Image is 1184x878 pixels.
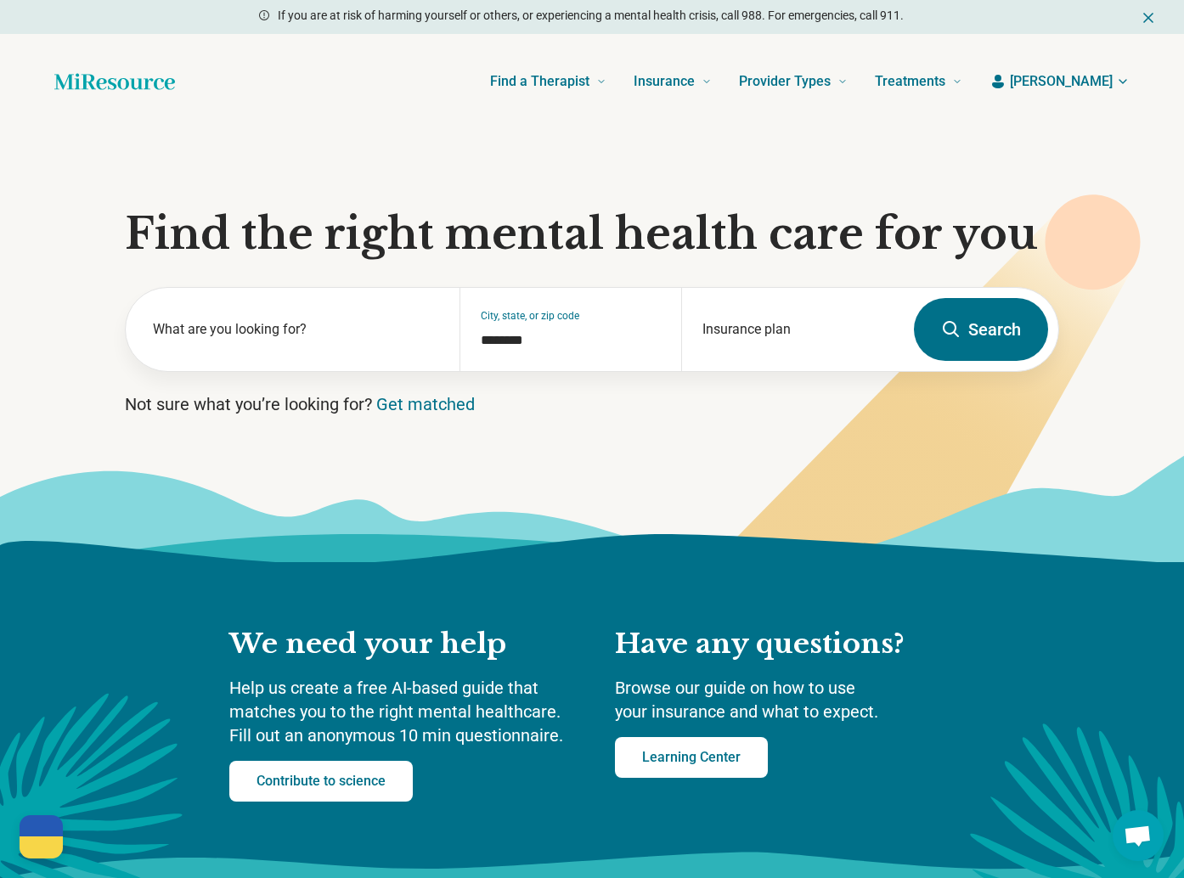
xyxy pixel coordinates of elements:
[490,48,606,115] a: Find a Therapist
[229,676,581,747] p: Help us create a free AI-based guide that matches you to the right mental healthcare. Fill out an...
[125,209,1059,260] h1: Find the right mental health care for you
[1140,7,1157,27] button: Dismiss
[125,392,1059,416] p: Not sure what you’re looking for?
[1010,71,1113,92] span: [PERSON_NAME]
[376,394,475,414] a: Get matched
[615,737,768,778] a: Learning Center
[739,48,848,115] a: Provider Types
[875,48,962,115] a: Treatments
[615,676,955,723] p: Browse our guide on how to use your insurance and what to expect.
[634,48,712,115] a: Insurance
[278,7,904,25] p: If you are at risk of harming yourself or others, or experiencing a mental health crisis, call 98...
[1113,810,1164,861] div: Open chat
[914,298,1048,361] button: Search
[490,70,589,93] span: Find a Therapist
[634,70,695,93] span: Insurance
[54,65,175,98] a: Home page
[153,319,439,340] label: What are you looking for?
[615,627,955,662] h2: Have any questions?
[875,70,945,93] span: Treatments
[229,627,581,662] h2: We need your help
[229,761,413,802] a: Contribute to science
[739,70,831,93] span: Provider Types
[989,71,1130,92] button: [PERSON_NAME]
